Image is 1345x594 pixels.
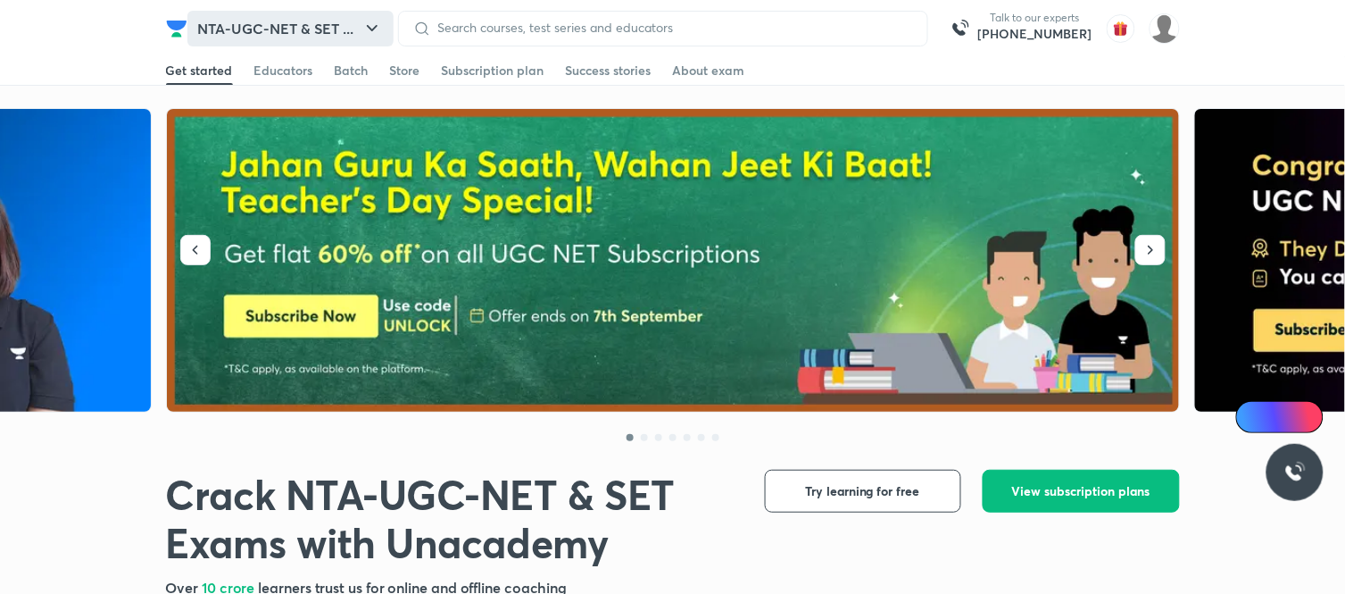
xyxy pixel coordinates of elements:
[335,56,369,85] a: Batch
[1247,410,1261,424] img: Icon
[978,11,1092,25] p: Talk to our experts
[566,56,652,85] a: Success stories
[978,25,1092,43] a: [PHONE_NUMBER]
[187,11,394,46] button: NTA-UGC-NET & SET ...
[442,62,544,79] div: Subscription plan
[166,56,233,85] a: Get started
[805,482,920,500] span: Try learning for free
[673,62,745,79] div: About exam
[166,18,187,39] img: Company Logo
[1107,14,1135,43] img: avatar
[390,62,420,79] div: Store
[1236,401,1324,433] a: Ai Doubts
[166,62,233,79] div: Get started
[1266,410,1313,424] span: Ai Doubts
[673,56,745,85] a: About exam
[566,62,652,79] div: Success stories
[765,470,961,513] button: Try learning for free
[1150,13,1180,44] img: Yuvraj M
[166,470,736,567] h1: Crack NTA-UGC-NET & SET Exams with Unacademy
[254,56,313,85] a: Educators
[254,62,313,79] div: Educators
[1284,462,1306,483] img: ttu
[983,470,1180,513] button: View subscription plans
[442,56,544,85] a: Subscription plan
[942,11,978,46] img: call-us
[335,62,369,79] div: Batch
[1012,482,1150,500] span: View subscription plans
[390,56,420,85] a: Store
[431,21,913,35] input: Search courses, test series and educators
